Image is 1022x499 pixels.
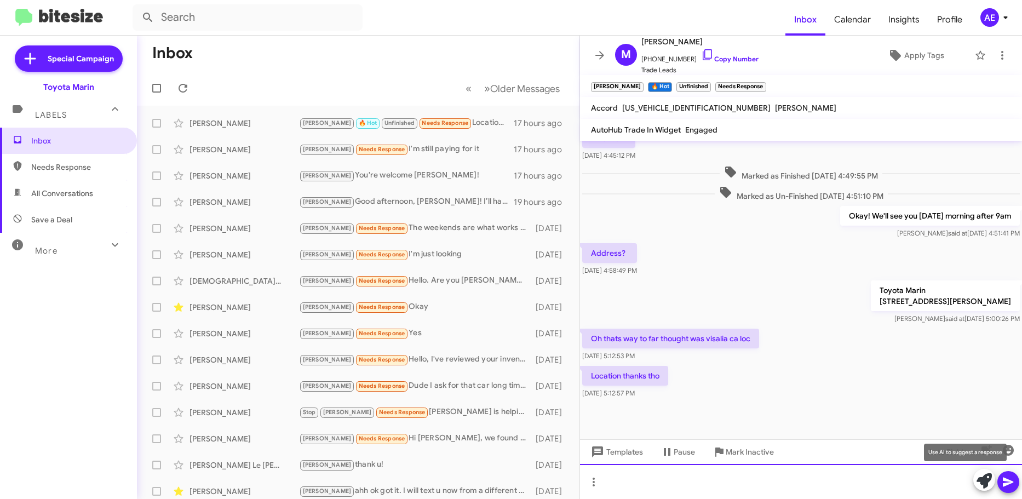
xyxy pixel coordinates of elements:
button: Templates [580,442,652,462]
button: Next [478,77,566,100]
span: Needs Response [31,162,124,173]
button: Previous [459,77,478,100]
span: Apply Tags [904,45,944,65]
span: [DATE] 5:12:57 PM [582,389,635,397]
div: Dude I ask for that car long time ago [299,380,531,392]
small: [PERSON_NAME] [591,82,644,92]
div: Okay [299,301,531,313]
div: 17 hours ago [514,144,571,155]
div: [DATE] [531,249,571,260]
span: Needs Response [359,225,405,232]
div: 19 hours ago [514,197,571,208]
div: [PERSON_NAME] [190,407,299,418]
div: [DATE] [531,354,571,365]
p: Location thanks tho [582,366,668,386]
span: Needs Response [359,303,405,311]
div: thank u! [299,458,531,471]
span: [PERSON_NAME] [303,487,352,495]
span: Needs Response [379,409,426,416]
button: Pause [652,442,704,462]
span: 🔥 Hot [359,119,377,127]
div: [PERSON_NAME] Le [PERSON_NAME] [190,460,299,471]
div: I'm still paying for it [299,143,514,156]
div: [DATE] [531,328,571,339]
span: [PERSON_NAME] [303,435,352,442]
span: Needs Response [359,146,405,153]
span: Accord [591,103,618,113]
div: AE [980,8,999,27]
h1: Inbox [152,44,193,62]
span: [PERSON_NAME] [303,356,352,363]
div: You're welcome [PERSON_NAME]! [299,169,514,182]
span: [US_VEHICLE_IDENTIFICATION_NUMBER] [622,103,771,113]
div: [DATE] [531,460,571,471]
div: Good afternoon, [PERSON_NAME]! I’ll have one of our sales consultants reach out shortly with our ... [299,196,514,208]
span: Engaged [685,125,717,135]
a: Inbox [785,4,825,36]
div: 17 hours ago [514,170,571,181]
div: [PERSON_NAME] [190,302,299,313]
span: Older Messages [490,83,560,95]
span: [PERSON_NAME] [303,225,352,232]
span: [PERSON_NAME] [641,35,759,48]
span: Inbox [31,135,124,146]
span: Needs Response [359,277,405,284]
div: [PERSON_NAME] [190,223,299,234]
span: [PERSON_NAME] [303,198,352,205]
span: Needs Response [359,330,405,337]
span: Mark Inactive [726,442,774,462]
span: [DATE] 4:58:49 PM [582,266,637,274]
p: Oh thats way to far thought was visalia ca loc [582,329,759,348]
span: [PERSON_NAME] [DATE] 5:00:26 PM [894,314,1020,323]
span: [PERSON_NAME] [303,277,352,284]
a: Special Campaign [15,45,123,72]
span: » [484,82,490,95]
div: 17 hours ago [514,118,571,129]
div: [PERSON_NAME] [190,381,299,392]
a: Calendar [825,4,880,36]
div: [PERSON_NAME] [190,144,299,155]
input: Search [133,4,363,31]
button: Mark Inactive [704,442,783,462]
div: [PERSON_NAME] [190,354,299,365]
span: [PERSON_NAME] [303,119,352,127]
div: [PERSON_NAME] [190,433,299,444]
span: Labels [35,110,67,120]
span: said at [948,229,967,237]
span: Special Campaign [48,53,114,64]
nav: Page navigation example [460,77,566,100]
small: Needs Response [715,82,766,92]
span: Templates [589,442,643,462]
div: [DATE] [531,407,571,418]
span: Needs Response [359,435,405,442]
div: [DATE] [531,381,571,392]
span: [PERSON_NAME] [303,172,352,179]
span: [PERSON_NAME] [303,330,352,337]
div: Use AI to suggest a response [924,444,1007,461]
span: [PERSON_NAME] [303,303,352,311]
span: Needs Response [359,382,405,389]
button: Apply Tags [862,45,970,65]
span: More [35,246,58,256]
span: Pause [674,442,695,462]
div: [PERSON_NAME] [190,170,299,181]
span: [DATE] 4:45:12 PM [582,151,635,159]
div: [DATE] [531,302,571,313]
div: [PERSON_NAME] [190,118,299,129]
span: [PERSON_NAME] [303,382,352,389]
span: M [621,46,631,64]
div: Hi [PERSON_NAME], we found one that might be a good match at [GEOGRAPHIC_DATA]. I gave our great ... [299,432,531,445]
div: [DATE] [531,223,571,234]
div: The weekends are what works best for me, weekdays I work and I don't get out at a set time. [299,222,531,234]
small: 🔥 Hot [648,82,671,92]
span: [PERSON_NAME] [323,409,372,416]
span: [PERSON_NAME] [DATE] 4:51:41 PM [897,229,1020,237]
button: AE [971,8,1010,27]
div: [PERSON_NAME] [190,197,299,208]
a: Profile [928,4,971,36]
a: Insights [880,4,928,36]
